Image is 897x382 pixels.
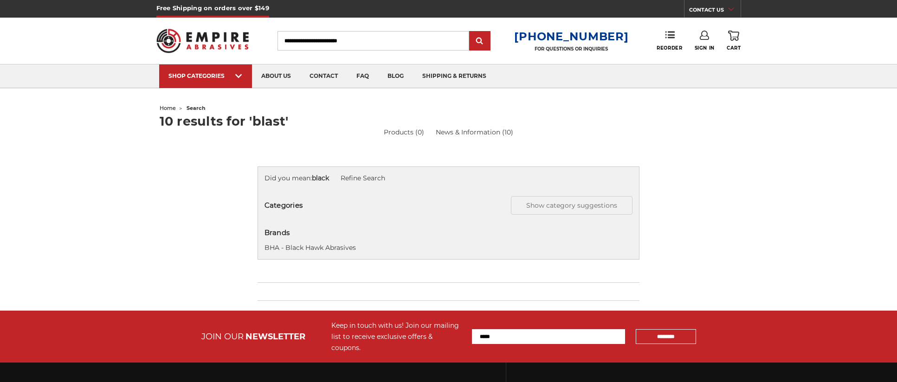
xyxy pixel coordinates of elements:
[265,243,356,252] a: BHA - Black Hawk Abrasives
[657,45,682,51] span: Reorder
[252,64,300,88] a: about us
[471,32,489,51] input: Submit
[436,127,513,137] a: News & Information (10)
[265,228,633,238] h5: Brands
[245,331,305,342] span: NEWSLETTER
[300,64,347,88] a: contact
[514,30,628,43] a: [PHONE_NUMBER]
[156,23,249,59] img: Empire Abrasives
[201,331,244,342] span: JOIN OUR
[160,105,176,111] a: home
[689,5,741,18] a: CONTACT US
[514,46,628,52] p: FOR QUESTIONS OR INQUIRIES
[695,45,715,51] span: Sign In
[187,105,206,111] span: search
[168,72,243,79] div: SHOP CATEGORIES
[347,64,378,88] a: faq
[727,31,741,51] a: Cart
[657,31,682,51] a: Reorder
[413,64,496,88] a: shipping & returns
[265,173,633,183] div: Did you mean:
[331,320,463,353] div: Keep in touch with us! Join our mailing list to receive exclusive offers & coupons.
[727,45,741,51] span: Cart
[511,196,632,215] button: Show category suggestions
[160,115,738,127] h1: 10 results for 'blast'
[384,127,424,137] a: Products (0)
[265,196,633,215] h5: Categories
[341,174,385,182] a: Refine Search
[378,64,413,88] a: blog
[312,174,329,182] strong: black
